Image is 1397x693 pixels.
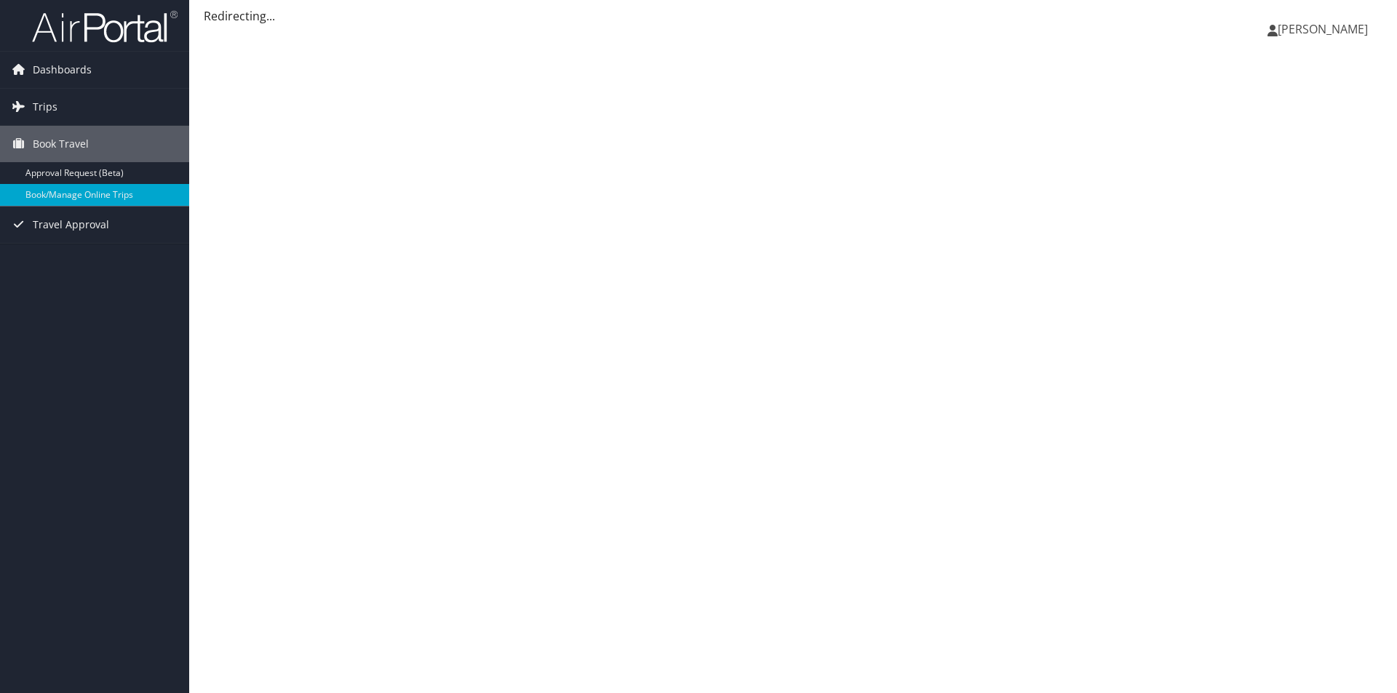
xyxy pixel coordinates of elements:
[1267,7,1382,51] a: [PERSON_NAME]
[32,9,178,44] img: airportal-logo.png
[204,7,1382,25] div: Redirecting...
[33,207,109,243] span: Travel Approval
[1278,21,1368,37] span: [PERSON_NAME]
[33,126,89,162] span: Book Travel
[33,89,57,125] span: Trips
[33,52,92,88] span: Dashboards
